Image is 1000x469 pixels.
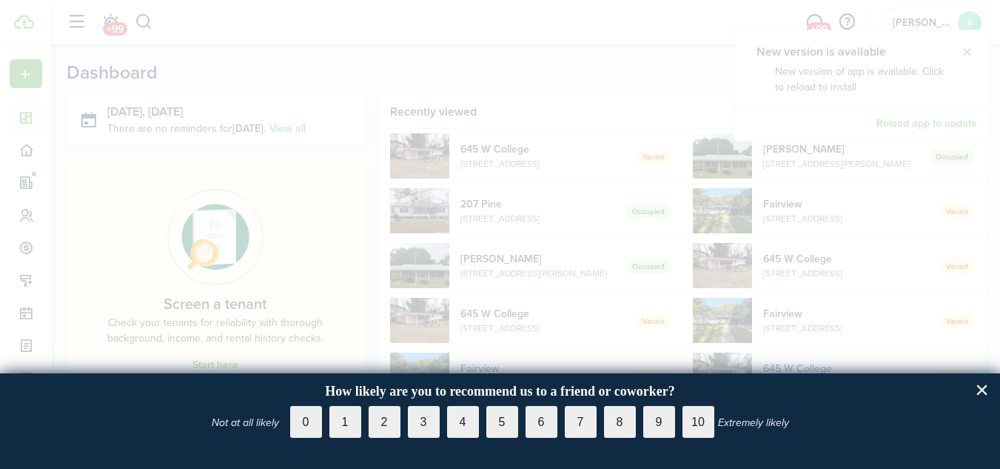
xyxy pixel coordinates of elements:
label: 6 [526,406,557,438]
label: 9 [643,406,675,438]
label: 2 [369,406,400,438]
label: 4 [447,406,479,438]
div: How likely are you to recommend us to a friend or coworker? [16,384,984,400]
label: 0 [290,406,322,438]
button: Close [975,378,989,402]
label: 10 [682,406,714,438]
div: Extremely likely [718,415,789,430]
div: Not at all likely [212,415,279,430]
label: 7 [565,406,597,438]
label: 3 [408,406,440,438]
label: 8 [604,406,636,438]
label: 1 [329,406,361,438]
label: 5 [486,406,518,438]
